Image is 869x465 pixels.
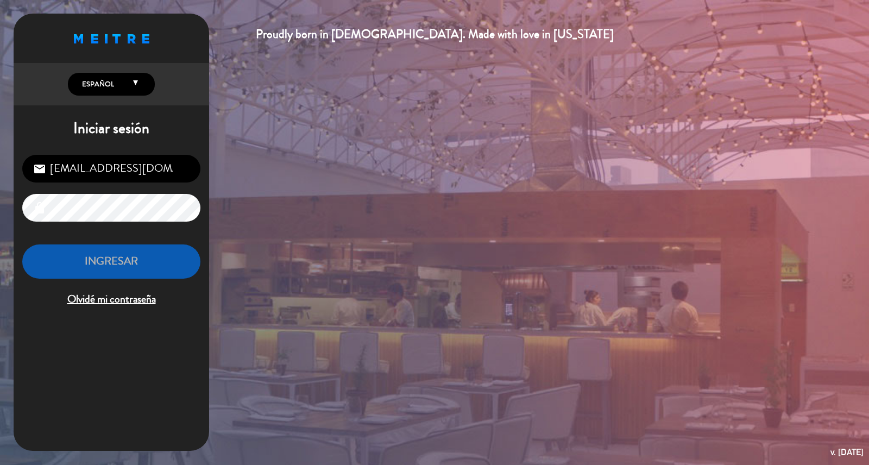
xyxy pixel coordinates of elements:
[22,291,200,309] span: Olvidé mi contraseña
[33,202,46,215] i: lock
[33,162,46,175] i: email
[830,445,864,460] div: v. [DATE]
[22,244,200,279] button: INGRESAR
[22,155,200,183] input: Correo Electrónico
[14,120,209,138] h1: Iniciar sesión
[79,79,114,90] span: Español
